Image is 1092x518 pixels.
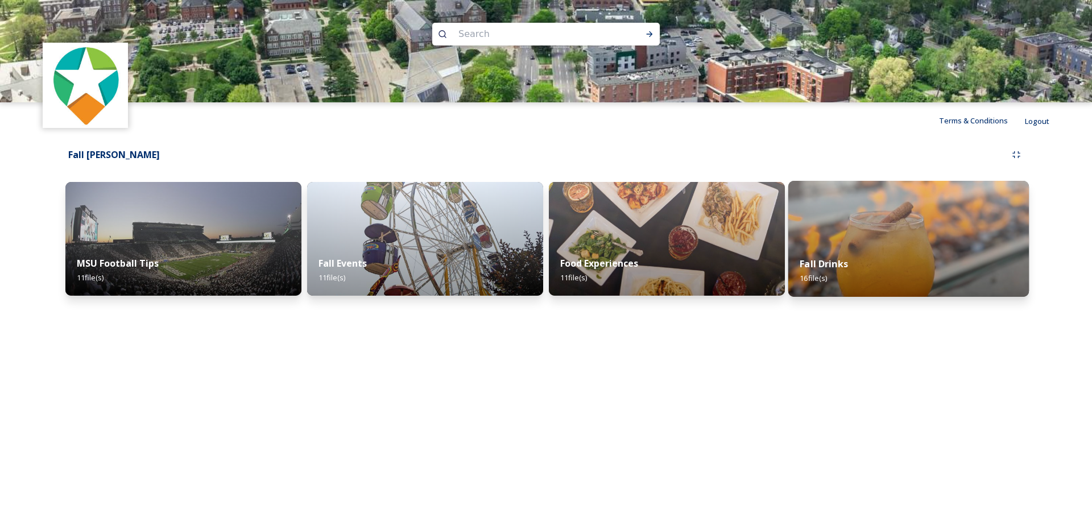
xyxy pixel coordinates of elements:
strong: Fall Events [318,257,367,270]
strong: Fall Drinks [800,258,848,270]
span: 11 file(s) [77,272,104,283]
span: 16 file(s) [800,273,827,283]
span: Terms & Conditions [939,115,1008,126]
strong: Food Experiences [560,257,638,270]
strong: Fall [PERSON_NAME] [68,148,160,161]
img: d55c56d9-c11e-444a-a53e-990d18c3a700.jpg [788,181,1029,297]
span: 11 file(s) [318,272,345,283]
a: Terms & Conditions [939,114,1025,127]
span: 11 file(s) [560,272,587,283]
img: logo.jpeg [44,44,127,127]
img: f9e0b6f8-6684-4030-b7bc-cf0fada6c5b1.jpg [65,182,301,296]
img: 3c0f43f2-3d7f-453a-ada9-247755649d1d.jpg [549,182,785,296]
img: 46ed3da4-18f4-4e03-9935-da32c8d2e835.jpg [307,182,543,296]
span: Logout [1025,116,1049,126]
input: Search [453,22,609,47]
strong: MSU Football Tips [77,257,159,270]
